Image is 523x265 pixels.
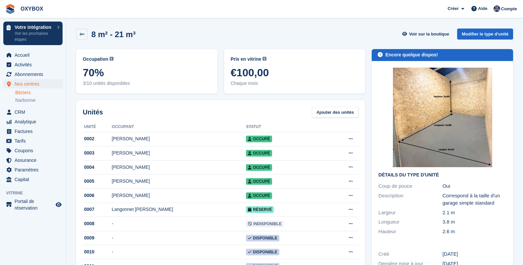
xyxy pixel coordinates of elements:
[501,6,517,12] span: Compte
[448,5,459,12] span: Créer
[246,206,274,213] span: Réservé
[246,164,272,171] span: Occupé
[443,218,506,226] div: 3.8 m
[378,172,506,178] h2: Détails du type d'unité
[15,175,54,184] span: Capital
[246,122,328,132] th: Statut
[83,67,211,79] span: 70%
[15,107,54,117] span: CRM
[378,218,442,226] div: Longueur
[385,51,438,58] div: Encore quelque dispos!
[83,135,112,142] div: 0002
[83,107,103,117] h2: Unités
[15,50,54,60] span: Accueil
[83,56,108,63] span: Occupation
[443,209,506,217] div: 2.1 m
[83,150,112,157] div: 0003
[15,60,54,69] span: Activités
[112,164,246,171] div: [PERSON_NAME]
[18,3,46,14] a: OXYBOX
[6,190,66,196] span: Vitrine
[91,30,135,39] h2: 8 m² - 21 m³
[312,107,358,118] a: Ajouter des unités
[112,178,246,185] div: [PERSON_NAME]
[378,192,442,207] div: Description
[231,80,359,87] span: Chaque mois
[231,67,359,79] span: €100,00
[15,117,54,126] span: Analytique
[55,201,63,209] a: Boutique d'aperçu
[443,228,506,235] div: 2.6 m
[3,79,63,89] a: menu
[378,228,442,235] div: Hauteur
[112,150,246,157] div: [PERSON_NAME]
[246,221,283,227] span: Indisponible
[443,182,506,190] div: Oui
[15,97,63,103] a: Narbonne
[112,245,246,259] td: -
[443,250,506,258] div: [DATE]
[378,209,442,217] div: Largeur
[83,164,112,171] div: 0004
[110,57,114,61] img: icon-info-grey-7440780725fd019a000dd9b08b2336e03edf1995a4989e88bcd33f0948082b44.svg
[5,4,15,14] img: stora-icon-8386f47178a22dfd0bd8f6a31ec36ba5ce8667c1dd55bd0f319d3a0aa187defe.svg
[3,146,63,155] a: menu
[15,127,54,136] span: Factures
[246,192,272,199] span: Occupé
[3,156,63,165] a: menu
[83,248,112,255] div: 0010
[3,127,63,136] a: menu
[15,156,54,165] span: Assurance
[83,192,112,199] div: 0006
[83,122,112,132] th: Unité
[409,31,449,37] span: Voir sur la boutique
[15,31,54,42] p: Voir les prochaines étapes
[3,175,63,184] a: menu
[3,136,63,146] a: menu
[112,217,246,231] td: -
[246,136,272,142] span: Occupé
[246,249,279,255] span: Disponible
[15,25,54,30] p: Votre intégration
[443,192,506,207] div: Correspond à la taille d'un garage simple standard
[15,146,54,155] span: Coupons
[3,70,63,79] a: menu
[15,198,54,211] span: Portail de réservation
[112,122,246,132] th: Occupant
[246,150,272,157] span: Occupé
[478,5,487,12] span: Aide
[112,206,246,213] div: Langonnet [PERSON_NAME]
[246,178,272,185] span: Occupé
[112,231,246,245] td: -
[262,57,266,61] img: icon-info-grey-7440780725fd019a000dd9b08b2336e03edf1995a4989e88bcd33f0948082b44.svg
[494,5,500,12] img: Oriana Devaux
[83,220,112,227] div: 0008
[3,198,63,211] a: menu
[15,165,54,174] span: Paramètres
[231,56,261,63] span: Prix en vitrine
[457,29,513,39] a: Modifier le type d'unité
[83,234,112,241] div: 0009
[15,70,54,79] span: Abonnements
[3,60,63,69] a: menu
[246,235,279,241] span: Disponible
[3,50,63,60] a: menu
[83,206,112,213] div: 0007
[3,165,63,174] a: menu
[15,136,54,146] span: Tarifs
[15,90,63,96] a: Béziers
[393,68,492,167] img: box-a-louer-8-m-2.png
[378,182,442,190] div: Coup de pouce
[3,22,63,45] a: Votre intégration Voir les prochaines étapes
[378,250,442,258] div: Créé
[3,107,63,117] a: menu
[3,117,63,126] a: menu
[402,29,452,39] a: Voir sur la boutique
[112,135,246,142] div: [PERSON_NAME]
[15,79,54,89] span: Nos centres
[83,178,112,185] div: 0005
[112,192,246,199] div: [PERSON_NAME]
[83,80,211,87] span: 3/10 unités disponibles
